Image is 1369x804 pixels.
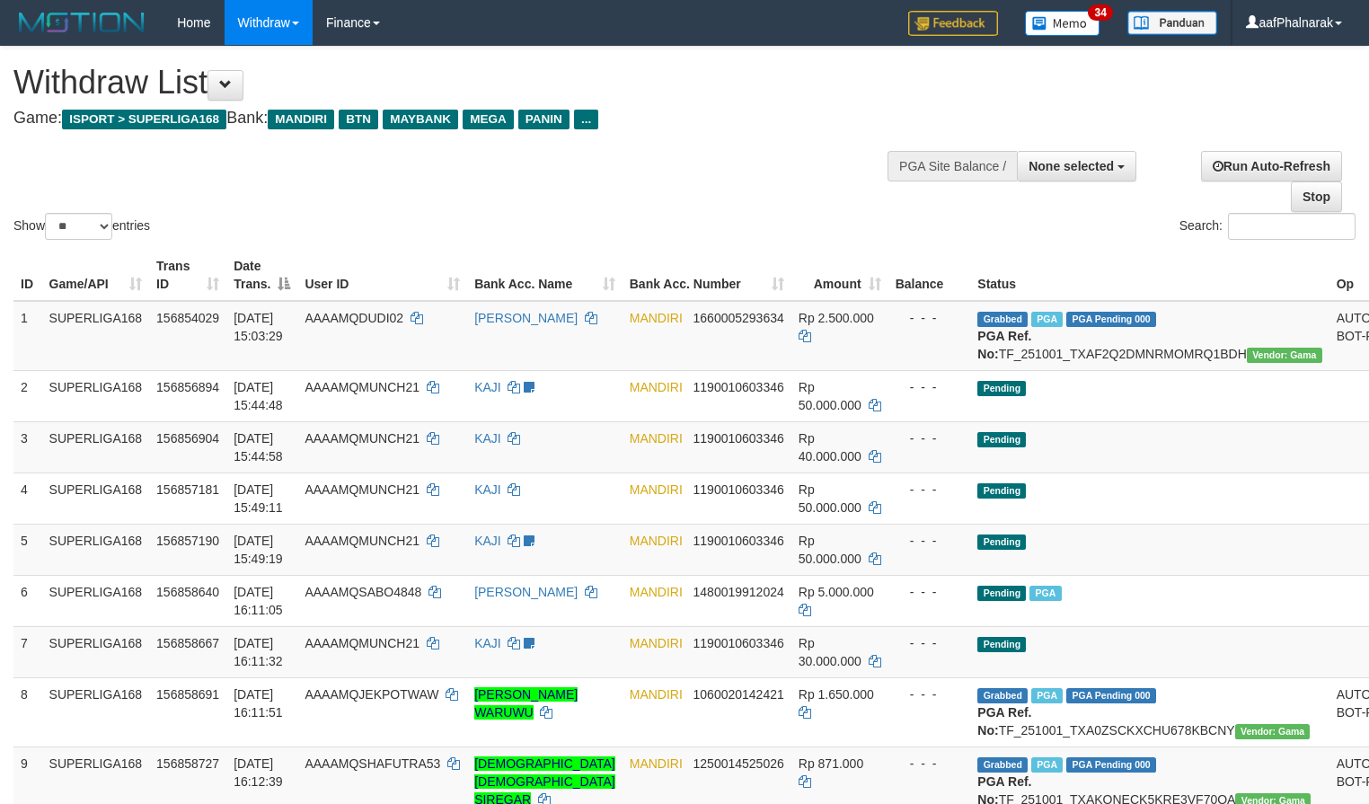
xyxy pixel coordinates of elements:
td: SUPERLIGA168 [42,421,150,473]
span: Pending [977,432,1026,447]
span: Pending [977,637,1026,652]
span: [DATE] 16:11:05 [234,585,283,617]
th: User ID: activate to sort column ascending [297,250,467,301]
span: 156857190 [156,534,219,548]
img: Button%20Memo.svg [1025,11,1100,36]
span: Copy 1250014525026 to clipboard [693,756,784,771]
span: MANDIRI [630,380,683,394]
td: SUPERLIGA168 [42,575,150,626]
h1: Withdraw List [13,65,895,101]
span: PGA Pending [1066,688,1156,703]
span: Copy 1660005293634 to clipboard [693,311,784,325]
td: SUPERLIGA168 [42,677,150,747]
span: AAAAMQJEKPOTWAW [305,687,438,702]
span: Rp 40.000.000 [799,431,861,464]
span: Copy 1190010603346 to clipboard [693,482,784,497]
td: 1 [13,301,42,371]
span: Pending [977,483,1026,499]
span: Vendor URL: https://trx31.1velocity.biz [1247,348,1322,363]
span: Pending [977,535,1026,550]
td: TF_251001_TXAF2Q2DMNRMOMRQ1BDH [970,301,1329,371]
span: Copy 1480019912024 to clipboard [693,585,784,599]
span: MANDIRI [630,585,683,599]
th: Game/API: activate to sort column ascending [42,250,150,301]
span: Marked by aafsoycanthlai [1031,688,1063,703]
span: AAAAMQMUNCH21 [305,534,420,548]
label: Search: [1179,213,1356,240]
img: Feedback.jpg [908,11,998,36]
div: - - - [896,583,964,601]
td: TF_251001_TXA0ZSCKXCHU678KBCNY [970,677,1329,747]
span: 156858691 [156,687,219,702]
span: ... [574,110,598,129]
span: Rp 50.000.000 [799,534,861,566]
td: SUPERLIGA168 [42,301,150,371]
span: 156856904 [156,431,219,446]
span: Pending [977,586,1026,601]
span: 156858640 [156,585,219,599]
span: AAAAMQDUDI02 [305,311,403,325]
div: - - - [896,755,964,773]
span: Rp 50.000.000 [799,482,861,515]
span: 156858667 [156,636,219,650]
span: [DATE] 15:49:11 [234,482,283,515]
div: PGA Site Balance / [888,151,1017,181]
td: SUPERLIGA168 [42,524,150,575]
span: MANDIRI [630,482,683,497]
a: KAJI [474,482,501,497]
span: Grabbed [977,688,1028,703]
span: Copy 1060020142421 to clipboard [693,687,784,702]
span: 156854029 [156,311,219,325]
span: MANDIRI [630,687,683,702]
label: Show entries [13,213,150,240]
span: None selected [1029,159,1114,173]
span: AAAAMQSABO4848 [305,585,421,599]
span: PGA Pending [1066,757,1156,773]
a: [PERSON_NAME] [474,585,578,599]
span: MANDIRI [630,534,683,548]
span: [DATE] 15:49:19 [234,534,283,566]
td: 7 [13,626,42,677]
th: Status [970,250,1329,301]
span: AAAAMQMUNCH21 [305,482,420,497]
div: - - - [896,429,964,447]
span: 34 [1088,4,1112,21]
a: Run Auto-Refresh [1201,151,1342,181]
span: Rp 5.000.000 [799,585,874,599]
a: KAJI [474,636,501,650]
span: Pending [977,381,1026,396]
a: KAJI [474,431,501,446]
span: 156857181 [156,482,219,497]
a: KAJI [474,380,501,394]
span: Marked by aafsoycanthlai [1029,586,1061,601]
span: [DATE] 16:11:32 [234,636,283,668]
span: PANIN [518,110,570,129]
th: ID [13,250,42,301]
span: Copy 1190010603346 to clipboard [693,534,784,548]
td: 2 [13,370,42,421]
span: MANDIRI [630,431,683,446]
span: AAAAMQMUNCH21 [305,431,420,446]
span: AAAAMQSHAFUTRA53 [305,756,440,771]
h4: Game: Bank: [13,110,895,128]
span: [DATE] 16:12:39 [234,756,283,789]
span: AAAAMQMUNCH21 [305,380,420,394]
td: 3 [13,421,42,473]
a: [PERSON_NAME] [474,311,578,325]
th: Bank Acc. Number: activate to sort column ascending [623,250,791,301]
span: 156858727 [156,756,219,771]
th: Bank Acc. Name: activate to sort column ascending [467,250,623,301]
span: Vendor URL: https://trx31.1velocity.biz [1235,724,1311,739]
span: BTN [339,110,378,129]
div: - - - [896,532,964,550]
th: Balance [888,250,971,301]
span: Copy 1190010603346 to clipboard [693,380,784,394]
span: AAAAMQMUNCH21 [305,636,420,650]
th: Amount: activate to sort column ascending [791,250,888,301]
div: - - - [896,685,964,703]
span: PGA Pending [1066,312,1156,327]
span: Marked by aafsoycanthlai [1031,312,1063,327]
td: SUPERLIGA168 [42,473,150,524]
img: panduan.png [1127,11,1217,35]
span: [DATE] 15:44:48 [234,380,283,412]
